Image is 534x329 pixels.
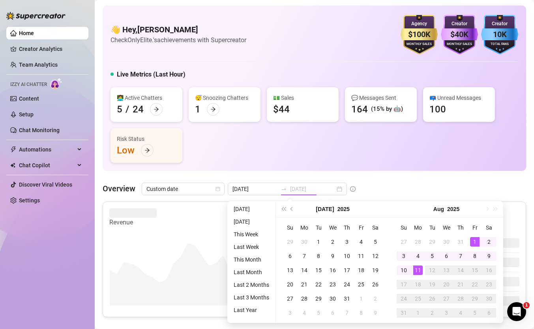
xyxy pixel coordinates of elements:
td: 2025-07-09 [326,249,340,263]
td: 2025-09-02 [425,306,439,320]
a: Discover Viral Videos [19,181,72,188]
td: 2025-06-30 [297,235,311,249]
div: 18 [413,280,423,289]
td: 2025-07-06 [283,249,297,263]
li: Last 3 Months [230,293,272,302]
td: 2025-07-11 [354,249,368,263]
div: 11 [356,251,366,261]
span: arrow-right [154,107,159,112]
td: 2025-08-27 [439,292,453,306]
img: logo-BBDzfeDw.svg [6,12,66,20]
div: 27 [285,294,295,303]
th: Fr [354,221,368,235]
td: 2025-07-08 [311,249,326,263]
th: Su [397,221,411,235]
td: 2025-08-06 [326,306,340,320]
td: 2025-08-17 [397,277,411,292]
div: 14 [300,265,309,275]
td: 2025-07-03 [340,235,354,249]
div: 6 [285,251,295,261]
td: 2025-07-10 [340,249,354,263]
div: 28 [456,294,465,303]
div: 👩‍💻 Active Chatters [117,93,176,102]
div: 26 [427,294,437,303]
div: 12 [371,251,380,261]
div: 4 [300,308,309,318]
td: 2025-09-03 [439,306,453,320]
td: 2025-07-02 [326,235,340,249]
input: Start date [232,185,277,193]
div: 22 [314,280,323,289]
td: 2025-08-05 [311,306,326,320]
td: 2025-08-28 [453,292,468,306]
div: 3 [342,237,352,247]
td: 2025-07-13 [283,263,297,277]
a: Setup [19,111,34,118]
td: 2025-08-15 [468,263,482,277]
td: 2025-09-05 [468,306,482,320]
div: 19 [427,280,437,289]
td: 2025-08-04 [411,249,425,263]
h5: Live Metrics (Last Hour) [117,70,185,79]
span: calendar [215,187,220,191]
div: 21 [300,280,309,289]
div: Monthly Sales [441,42,478,47]
td: 2025-08-13 [439,263,453,277]
div: 24 [133,103,144,116]
div: 4 [413,251,423,261]
div: 15 [314,265,323,275]
td: 2025-08-09 [368,306,382,320]
div: 💵 Sales [273,93,332,102]
th: Sa [482,221,496,235]
div: 24 [399,294,408,303]
div: 16 [328,265,337,275]
div: 2 [427,308,437,318]
li: This Month [230,255,272,264]
span: Custom date [146,183,220,195]
button: Choose a year [337,201,350,217]
div: 30 [328,294,337,303]
div: 27 [399,237,408,247]
img: blue-badge-DgoSNQY1.svg [481,15,518,54]
div: 8 [314,251,323,261]
td: 2025-08-14 [453,263,468,277]
div: 2 [371,294,380,303]
td: 2025-07-01 [311,235,326,249]
div: 1 [356,294,366,303]
div: 17 [399,280,408,289]
td: 2025-07-16 [326,263,340,277]
div: 2 [484,237,494,247]
div: Risk Status [117,135,176,143]
td: 2025-08-01 [354,292,368,306]
article: Overview [103,183,135,194]
div: 17 [342,265,352,275]
div: 31 [342,294,352,303]
span: Automations [19,143,75,156]
th: Tu [311,221,326,235]
li: Last Month [230,267,272,277]
div: 28 [300,294,309,303]
div: Creator [481,20,518,28]
li: Last Week [230,242,272,252]
img: Chat Copilot [10,163,15,168]
div: 30 [300,237,309,247]
th: Mo [297,221,311,235]
article: Revenue [109,218,157,227]
button: Choose a month [316,201,334,217]
td: 2025-07-21 [297,277,311,292]
div: 1 [413,308,423,318]
div: 10 [342,251,352,261]
li: [DATE] [230,204,272,214]
img: purple-badge-B9DA21FR.svg [441,15,478,54]
div: 1 [314,237,323,247]
span: arrow-right [144,148,150,153]
a: Creator Analytics [19,43,82,55]
div: 13 [285,265,295,275]
div: 💬 Messages Sent [351,93,410,102]
div: 164 [351,103,368,116]
div: 3 [442,308,451,318]
h4: 👋 Hey, [PERSON_NAME] [111,24,246,35]
div: 23 [328,280,337,289]
div: 28 [413,237,423,247]
div: 16 [484,265,494,275]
